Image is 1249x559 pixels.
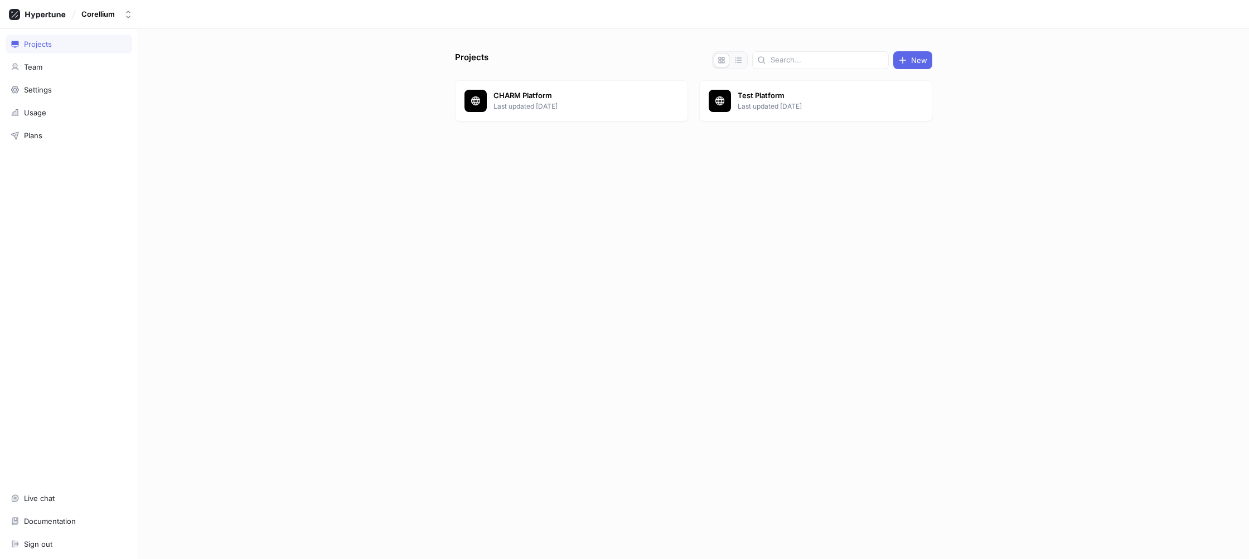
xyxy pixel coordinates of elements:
[24,108,46,117] div: Usage
[24,517,76,526] div: Documentation
[493,90,655,101] p: CHARM Platform
[24,40,52,48] div: Projects
[24,85,52,94] div: Settings
[455,51,488,69] p: Projects
[6,57,132,76] a: Team
[24,62,42,71] div: Team
[738,90,899,101] p: Test Platform
[6,512,132,531] a: Documentation
[6,35,132,54] a: Projects
[24,539,52,548] div: Sign out
[6,126,132,145] a: Plans
[24,131,42,140] div: Plans
[771,55,884,66] input: Search...
[81,9,115,19] div: Corellium
[911,57,927,64] span: New
[493,101,655,111] p: Last updated [DATE]
[893,51,932,69] button: New
[6,103,132,122] a: Usage
[738,101,899,111] p: Last updated [DATE]
[24,494,55,503] div: Live chat
[77,5,137,23] button: Corellium
[6,80,132,99] a: Settings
